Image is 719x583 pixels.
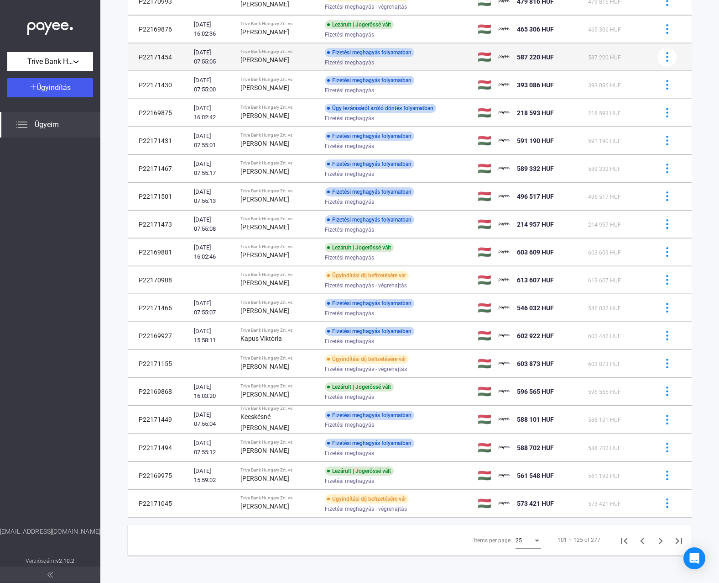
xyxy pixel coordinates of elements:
[240,495,318,501] div: Trive Bank Hungary Zrt. vs
[325,85,374,96] span: Fizetési meghagyás
[325,336,374,347] span: Fizetési meghagyás
[240,188,318,194] div: Trive Bank Hungary Zrt. vs
[657,187,677,206] button: more-blue
[128,462,190,489] td: P22169975
[240,272,318,277] div: Trive Bank Hungary Zrt. vs
[662,191,672,201] img: more-blue
[662,471,672,480] img: more-blue
[240,216,318,222] div: Trive Bank Hungary Zrt. vs
[517,137,554,144] span: 591 190 HUF
[240,132,318,138] div: Trive Bank Hungary Zrt. vs
[240,168,289,175] strong: [PERSON_NAME]
[194,243,233,261] div: [DATE] 16:02:46
[240,140,289,147] strong: [PERSON_NAME]
[240,0,289,8] strong: [PERSON_NAME]
[474,155,495,182] td: 🇭🇺
[588,222,621,228] span: 214 957 HUF
[474,127,495,154] td: 🇭🇺
[662,80,672,90] img: more-blue
[683,547,705,569] div: Open Intercom Messenger
[662,136,672,145] img: more-blue
[657,48,677,67] button: more-blue
[517,221,554,228] span: 214 957 HUF
[194,215,233,233] div: [DATE] 07:55:08
[516,535,541,546] mat-select: Items per page:
[240,355,318,361] div: Trive Bank Hungary Zrt. vs
[588,473,621,479] span: 561 192 HUF
[474,238,495,266] td: 🇭🇺
[194,382,233,401] div: [DATE] 16:03:20
[240,279,289,286] strong: [PERSON_NAME]
[128,434,190,461] td: P22171494
[27,17,73,36] img: white-payee-white-dot.svg
[325,215,414,224] div: Fizetési meghagyás folyamatban
[517,500,554,507] span: 573 421 HUF
[474,322,495,350] td: 🇭🇺
[474,211,495,238] td: 🇭🇺
[240,335,282,342] strong: Kapus Viktória
[128,378,190,405] td: P22169868
[657,438,677,457] button: more-blue
[662,219,672,229] img: more-blue
[499,470,510,481] img: payee-logo
[474,43,495,71] td: 🇭🇺
[56,558,75,564] strong: v2.10.2
[325,494,409,503] div: Ügyindítási díj befizetésére vár
[588,389,621,395] span: 596 565 HUF
[240,503,289,510] strong: [PERSON_NAME]
[325,29,374,40] span: Fizetési meghagyás
[325,57,374,68] span: Fizetési meghagyás
[517,26,554,33] span: 465 306 HUF
[517,81,554,89] span: 393 086 HUF
[499,498,510,509] img: payee-logo
[588,194,621,200] span: 496 517 HUF
[657,20,677,39] button: more-blue
[588,110,621,117] span: 218 593 HUF
[36,83,71,92] span: Ügyindítás
[557,535,600,546] div: 101 – 125 of 277
[517,276,554,284] span: 613 607 HUF
[194,20,233,38] div: [DATE] 16:02:36
[194,76,233,94] div: [DATE] 07:55:00
[474,434,495,461] td: 🇭🇺
[662,303,672,313] img: more-blue
[325,364,407,375] span: Fizetési meghagyás - végrehajtás
[16,119,27,130] img: list.svg
[517,416,554,423] span: 588 101 HUF
[325,466,394,476] div: Lezárult | Jogerőssé vált
[588,417,621,423] span: 588 101 HUF
[325,187,414,196] div: Fizetési meghagyás folyamatban
[194,159,233,178] div: [DATE] 07:55:17
[474,490,495,517] td: 🇭🇺
[517,304,554,312] span: 546 032 HUF
[474,350,495,377] td: 🇭🇺
[128,183,190,210] td: P22171501
[7,52,93,71] button: Trive Bank Hungary Zrt.
[240,21,318,26] div: Trive Bank Hungary Zrt. vs
[662,108,672,117] img: more-blue
[499,247,510,258] img: payee-logo
[474,99,495,127] td: 🇭🇺
[657,103,677,122] button: more-blue
[588,305,621,312] span: 546 032 HUF
[128,238,190,266] td: P22169881
[662,24,672,34] img: more-blue
[240,105,318,110] div: Trive Bank Hungary Zrt. vs
[194,327,233,345] div: [DATE] 15:58:11
[657,410,677,429] button: more-blue
[517,388,554,395] span: 596 565 HUF
[588,82,621,89] span: 393 086 HUF
[325,224,374,235] span: Fizetési meghagyás
[194,466,233,485] div: [DATE] 15:59:02
[325,243,394,252] div: Lezárult | Jogerőssé vált
[499,79,510,90] img: payee-logo
[325,271,409,280] div: Ügyindítási díj befizetésére vár
[325,411,414,420] div: Fizetési meghagyás folyamatban
[240,244,318,249] div: Trive Bank Hungary Zrt. vs
[588,138,621,144] span: 591 190 HUF
[47,572,53,578] img: arrow-double-left-grey.svg
[499,107,510,118] img: payee-logo
[517,53,554,61] span: 587 220 HUF
[240,467,318,473] div: Trive Bank Hungary Zrt. vs
[128,350,190,377] td: P22171155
